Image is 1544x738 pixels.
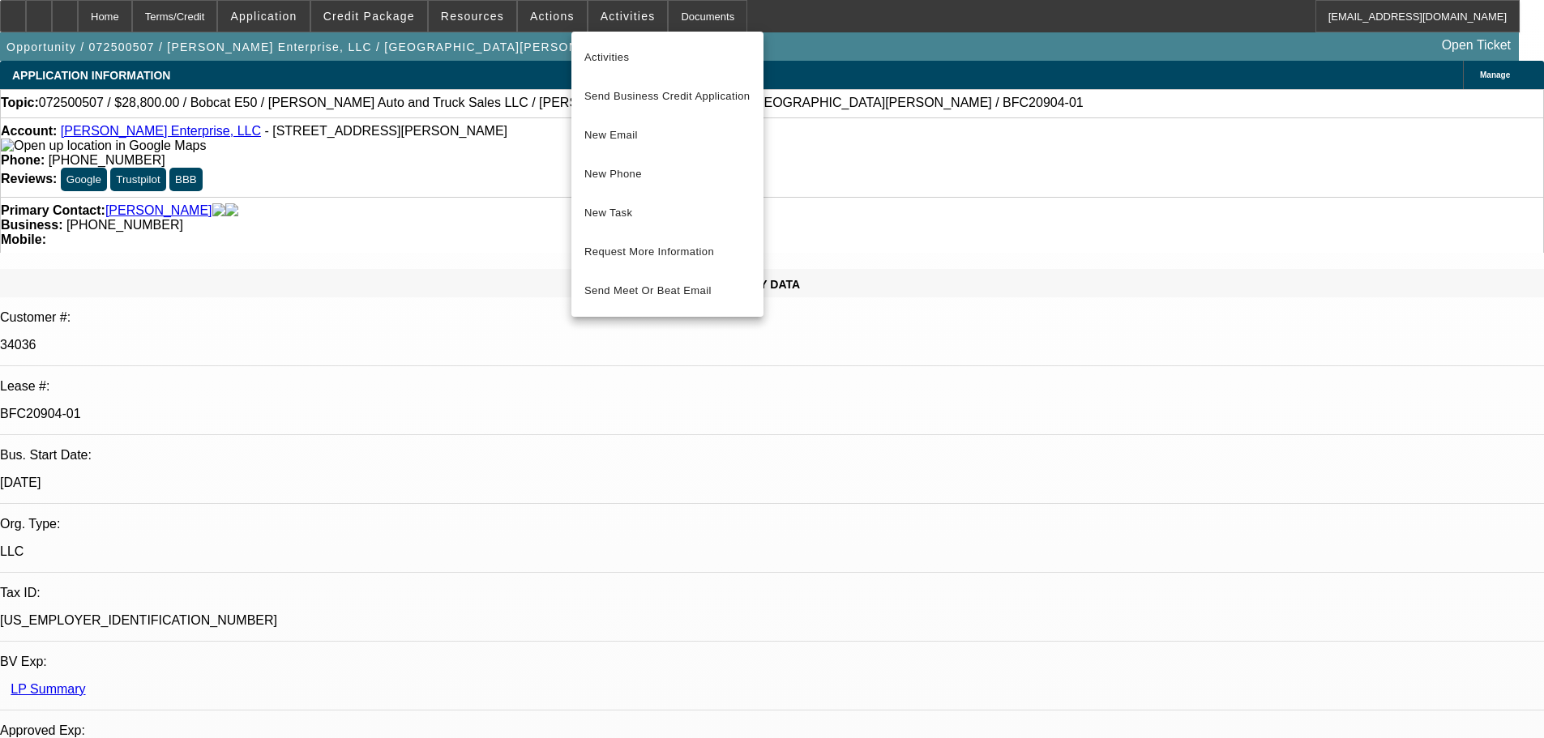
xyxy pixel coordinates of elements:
[584,48,751,67] span: Activities
[584,203,751,223] span: New Task
[584,281,751,301] span: Send Meet Or Beat Email
[584,164,751,184] span: New Phone
[584,87,751,106] span: Send Business Credit Application
[584,126,751,145] span: New Email
[584,242,751,262] span: Request More Information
